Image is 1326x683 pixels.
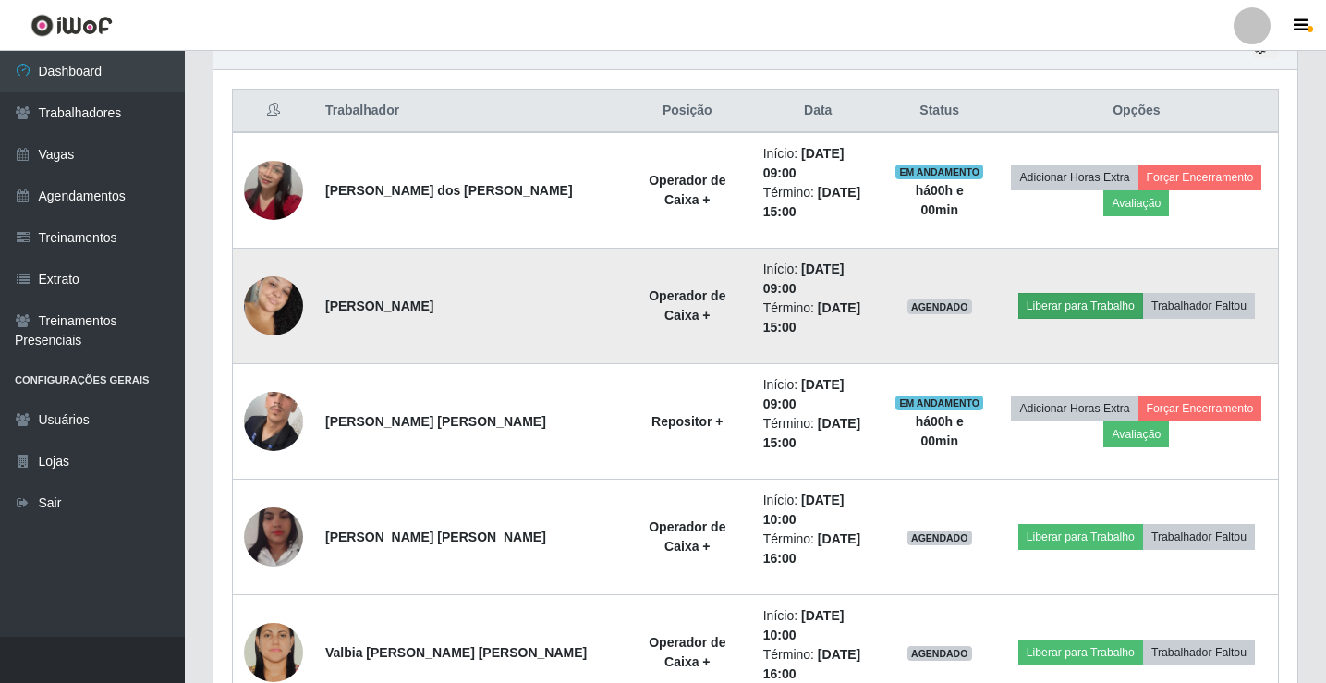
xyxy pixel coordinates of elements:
span: EM ANDAMENTO [895,165,983,179]
strong: Operador de Caixa + [649,635,725,669]
time: [DATE] 09:00 [763,146,845,180]
th: Status [884,90,995,133]
img: CoreUI Logo [30,14,113,37]
time: [DATE] 10:00 [763,493,845,527]
button: Forçar Encerramento [1138,165,1262,190]
button: Trabalhador Faltou [1143,293,1255,319]
img: 1679715378616.jpeg [244,484,303,590]
button: Liberar para Trabalho [1018,293,1143,319]
strong: Operador de Caixa + [649,173,725,207]
li: Término: [763,299,873,337]
button: Avaliação [1103,421,1169,447]
strong: Operador de Caixa + [649,288,725,323]
img: 1748970417744.jpeg [244,138,303,243]
strong: [PERSON_NAME] [PERSON_NAME] [325,414,546,429]
button: Liberar para Trabalho [1018,640,1143,665]
button: Adicionar Horas Extra [1011,165,1137,190]
li: Início: [763,260,873,299]
li: Início: [763,375,873,414]
th: Opções [995,90,1279,133]
button: Liberar para Trabalho [1018,524,1143,550]
li: Início: [763,491,873,530]
time: [DATE] 10:00 [763,608,845,642]
li: Término: [763,530,873,568]
button: Trabalhador Faltou [1143,640,1255,665]
strong: há 00 h e 00 min [916,183,964,217]
time: [DATE] 09:00 [763,377,845,411]
strong: Valbia [PERSON_NAME] [PERSON_NAME] [325,645,587,660]
button: Adicionar Horas Extra [1011,396,1137,421]
span: EM ANDAMENTO [895,396,983,410]
strong: [PERSON_NAME] [325,299,433,313]
img: 1756670424361.jpeg [244,356,303,488]
span: AGENDADO [907,531,972,545]
button: Trabalhador Faltou [1143,524,1255,550]
li: Início: [763,144,873,183]
strong: [PERSON_NAME] dos [PERSON_NAME] [325,183,573,198]
li: Término: [763,414,873,453]
strong: Operador de Caixa + [649,519,725,554]
button: Avaliação [1103,190,1169,216]
strong: [PERSON_NAME] [PERSON_NAME] [325,530,546,544]
img: 1750087788307.jpeg [244,261,303,351]
li: Término: [763,183,873,222]
span: AGENDADO [907,299,972,314]
time: [DATE] 09:00 [763,262,845,296]
th: Trabalhador [314,90,623,133]
button: Forçar Encerramento [1138,396,1262,421]
th: Data [752,90,884,133]
li: Início: [763,606,873,645]
strong: há 00 h e 00 min [916,414,964,448]
strong: Repositor + [651,414,723,429]
span: AGENDADO [907,646,972,661]
th: Posição [623,90,752,133]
